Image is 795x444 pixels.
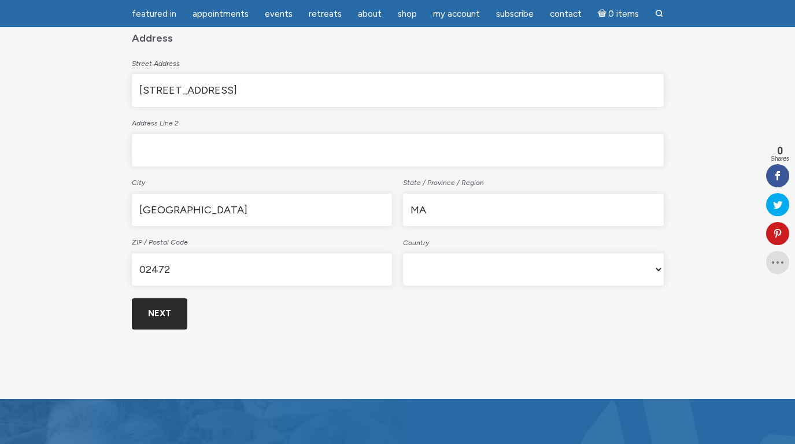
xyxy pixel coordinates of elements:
[186,3,256,25] a: Appointments
[193,9,249,19] span: Appointments
[265,9,293,19] span: Events
[598,9,609,19] i: Cart
[543,3,589,25] a: Contact
[125,3,183,25] a: featured in
[132,112,664,132] label: Address Line 2
[771,146,789,156] span: 0
[426,3,487,25] a: My Account
[351,3,389,25] a: About
[391,3,424,25] a: Shop
[358,9,382,19] span: About
[550,9,582,19] span: Contact
[433,9,480,19] span: My Account
[398,9,417,19] span: Shop
[608,10,639,18] span: 0 items
[132,52,664,73] label: Street Address
[496,9,534,19] span: Subscribe
[132,298,187,329] input: Next
[771,156,789,162] span: Shares
[132,9,176,19] span: featured in
[258,3,299,25] a: Events
[302,3,349,25] a: Retreats
[309,9,342,19] span: Retreats
[132,171,393,192] label: City
[403,231,664,252] label: Country
[591,2,646,25] a: Cart0 items
[489,3,541,25] a: Subscribe
[132,24,664,47] legend: Address
[403,171,664,192] label: State / Province / Region
[132,231,393,251] label: ZIP / Postal Code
